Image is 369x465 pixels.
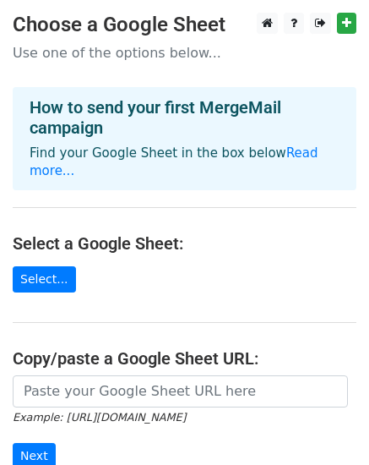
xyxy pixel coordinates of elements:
[13,13,356,37] h3: Choose a Google Sheet
[30,97,339,138] h4: How to send your first MergeMail campaign
[13,375,348,408] input: Paste your Google Sheet URL here
[13,348,356,369] h4: Copy/paste a Google Sheet URL:
[30,145,318,178] a: Read more...
[13,411,186,424] small: Example: [URL][DOMAIN_NAME]
[13,233,356,254] h4: Select a Google Sheet:
[285,384,369,465] iframe: Chat Widget
[13,266,76,293] a: Select...
[13,44,356,62] p: Use one of the options below...
[30,145,339,180] p: Find your Google Sheet in the box below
